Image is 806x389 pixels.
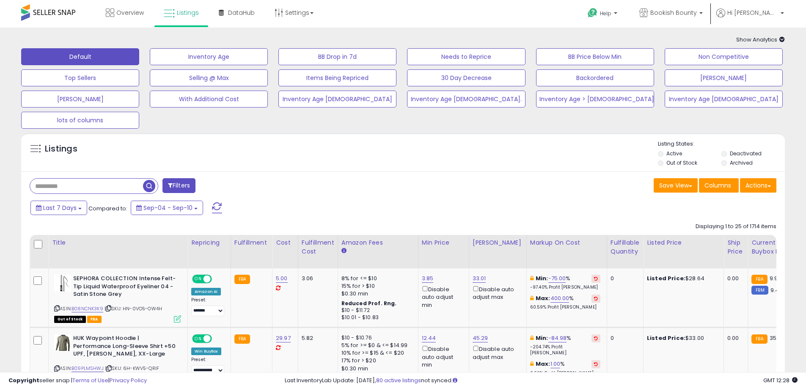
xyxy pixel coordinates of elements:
[666,150,682,157] label: Active
[587,8,598,18] i: Get Help
[278,91,396,108] button: Inventory Age [DEMOGRAPHIC_DATA]
[647,238,720,247] div: Listed Price
[611,238,640,256] div: Fulfillable Quantity
[740,178,776,193] button: Actions
[234,275,250,284] small: FBA
[193,335,204,342] span: ON
[341,290,412,298] div: $0.30 min
[751,334,767,344] small: FBA
[302,275,331,282] div: 3.06
[666,159,697,166] label: Out of Stock
[341,342,412,349] div: 5% for >= $0 & <= $14.99
[54,316,86,323] span: All listings that are currently out of stock and unavailable for purchase on Amazon
[72,376,108,384] a: Terms of Use
[150,91,268,108] button: With Additional Cost
[473,238,523,247] div: [PERSON_NAME]
[302,238,334,256] div: Fulfillment Cost
[611,334,637,342] div: 0
[234,238,269,247] div: Fulfillment
[548,274,566,283] a: -75.00
[341,247,347,255] small: Amazon Fees.
[422,344,462,369] div: Disable auto adjust min
[473,334,488,342] a: 45.29
[548,334,567,342] a: -84.98
[550,294,569,303] a: 400.00
[581,1,626,28] a: Help
[30,201,87,215] button: Last 7 Days
[191,297,224,316] div: Preset:
[650,8,697,17] span: Bookish Bounty
[191,348,221,355] div: Win BuyBox
[530,284,600,290] p: -97.40% Profit [PERSON_NAME]
[647,334,685,342] b: Listed Price:
[341,334,412,342] div: $10 - $10.76
[43,204,77,212] span: Last 7 Days
[422,284,462,309] div: Disable auto adjust min
[407,48,525,65] button: Needs to Reprice
[763,376,798,384] span: 2025-09-18 12:28 GMT
[131,201,203,215] button: Sep-04 - Sep-10
[72,365,104,372] a: B09PLMSHWJ
[536,274,548,282] b: Min:
[704,181,731,190] span: Columns
[143,204,193,212] span: Sep-04 - Sep-10
[105,365,159,372] span: | SKU: 6H-KWV5-QRIF
[54,275,71,292] img: 31G3ZI-RJlL._SL40_.jpg
[177,8,199,17] span: Listings
[611,275,637,282] div: 0
[530,275,600,290] div: %
[73,334,176,360] b: HUK Waypoint Hoodie | Performance Long-Sleeve Shirt +50 UPF, [PERSON_NAME], XX-Large
[550,360,561,368] a: 1.00
[654,178,698,193] button: Save View
[211,276,224,283] span: OFF
[530,370,600,376] p: 0.66% Profit [PERSON_NAME]
[770,286,779,294] span: 9.4
[736,36,785,44] span: Show Analytics
[696,223,776,231] div: Displaying 1 to 25 of 1714 items
[473,344,520,361] div: Disable auto adjust max
[88,204,127,212] span: Compared to:
[21,91,139,108] button: [PERSON_NAME]
[530,360,600,376] div: %
[276,334,291,342] a: 29.97
[87,316,102,323] span: FBA
[530,334,600,356] div: %
[530,238,603,247] div: Markup on Cost
[376,376,421,384] a: 80 active listings
[530,295,600,310] div: %
[727,334,741,342] div: 0.00
[191,357,224,376] div: Preset:
[422,274,434,283] a: 3.85
[150,69,268,86] button: Selling @ Max
[658,140,785,148] p: Listing States:
[536,360,550,368] b: Max:
[341,365,412,372] div: $0.30 min
[600,10,611,17] span: Help
[407,91,525,108] button: Inventory Age [DEMOGRAPHIC_DATA].
[727,8,778,17] span: Hi [PERSON_NAME]
[302,334,331,342] div: 5.82
[276,274,288,283] a: 5.00
[278,48,396,65] button: BB Drop in 7d
[751,238,795,256] div: Current Buybox Price
[8,376,39,384] strong: Copyright
[770,274,781,282] span: 9.99
[341,349,412,357] div: 10% for >= $15 & <= $20
[341,357,412,364] div: 17% for > $20
[162,178,195,193] button: Filters
[530,304,600,310] p: 60.59% Profit [PERSON_NAME]
[54,334,71,351] img: 41KeGdfQcWL._SL40_.jpg
[285,377,798,385] div: Last InventoryLab Update: [DATE], not synced.
[422,238,465,247] div: Min Price
[422,334,436,342] a: 12.44
[21,48,139,65] button: Default
[211,335,224,342] span: OFF
[341,314,412,321] div: $10.01 - $10.83
[526,235,607,268] th: The percentage added to the cost of goods (COGS) that forms the calculator for Min & Max prices.
[647,274,685,282] b: Listed Price:
[730,150,762,157] label: Deactivated
[536,48,654,65] button: BB Price Below Min
[647,334,717,342] div: $33.00
[116,8,144,17] span: Overview
[21,112,139,129] button: lots of columns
